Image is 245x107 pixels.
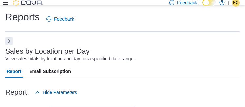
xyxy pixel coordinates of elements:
span: Hide Parameters [43,89,77,96]
span: Email Subscription [29,65,71,78]
h1: Reports [5,10,40,24]
h3: Report [5,88,27,96]
a: Feedback [44,12,77,26]
span: Feedback [54,16,74,22]
div: View sales totals by location and day for a specified date range. [5,55,134,62]
button: Hide Parameters [32,86,80,99]
h3: Sales by Location per Day [5,47,90,55]
button: Next [5,37,13,45]
span: Report [7,65,21,78]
